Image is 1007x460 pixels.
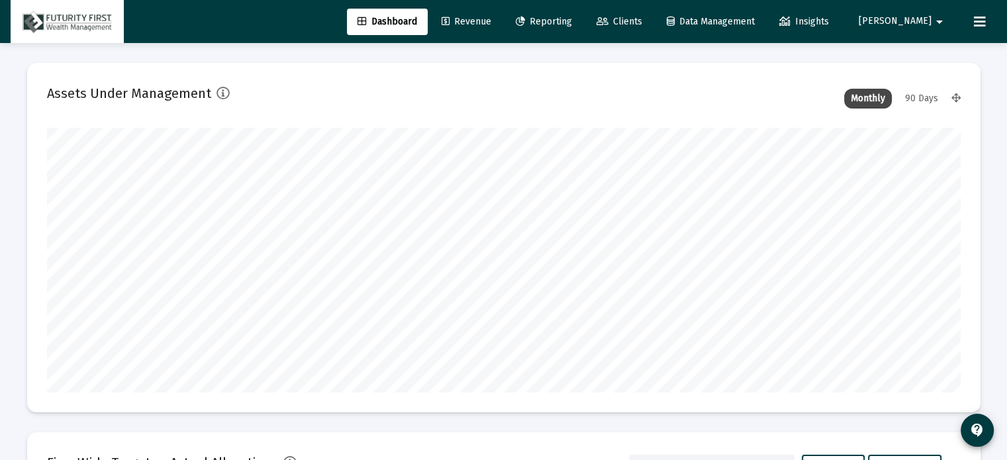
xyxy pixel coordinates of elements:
span: Dashboard [358,16,417,27]
a: Revenue [431,9,502,35]
span: [PERSON_NAME] [859,16,932,27]
a: Data Management [656,9,765,35]
mat-icon: arrow_drop_down [932,9,947,35]
a: Insights [769,9,839,35]
span: Revenue [442,16,491,27]
span: Insights [779,16,829,27]
span: Clients [597,16,642,27]
a: Clients [586,9,653,35]
img: Dashboard [21,9,114,35]
mat-icon: contact_support [969,422,985,438]
h2: Assets Under Management [47,83,211,104]
span: Data Management [667,16,755,27]
span: Reporting [516,16,572,27]
div: 90 Days [898,89,945,109]
div: Monthly [844,89,892,109]
a: Dashboard [347,9,428,35]
button: [PERSON_NAME] [843,8,963,34]
a: Reporting [505,9,583,35]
